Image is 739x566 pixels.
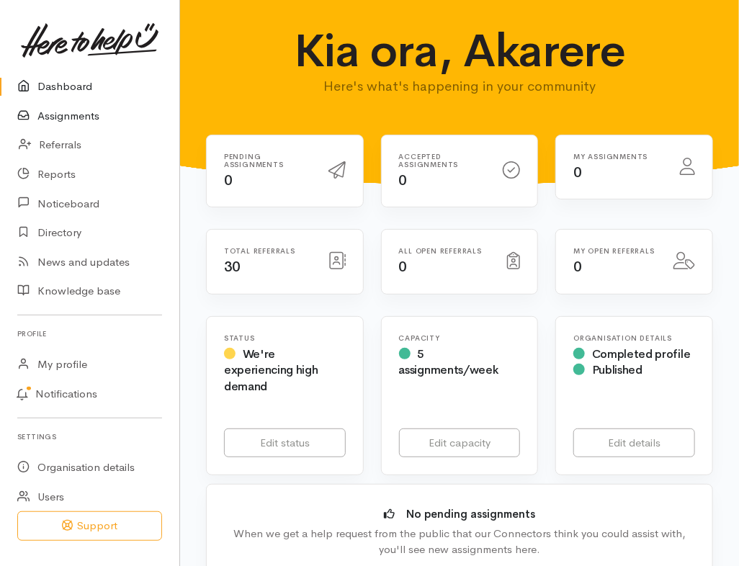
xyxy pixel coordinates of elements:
[293,76,625,96] p: Here's what's happening in your community
[399,428,521,458] a: Edit capacity
[224,171,233,189] span: 0
[573,163,582,181] span: 0
[399,346,498,378] span: 5 assignments/week
[293,26,625,76] h1: Kia ora, Akarere
[592,346,691,361] span: Completed profile
[399,171,408,189] span: 0
[17,324,162,343] h6: Profile
[228,526,691,558] div: When we get a help request from the public that our Connectors think you could assist with, you'l...
[224,346,318,394] span: We're experiencing high demand
[399,334,521,342] h6: Capacity
[17,511,162,541] button: Support
[399,153,486,169] h6: Accepted assignments
[224,258,241,276] span: 30
[573,258,582,276] span: 0
[573,247,656,255] h6: My open referrals
[224,247,311,255] h6: Total referrals
[573,334,695,342] h6: Organisation Details
[224,334,346,342] h6: Status
[17,427,162,446] h6: Settings
[399,247,491,255] h6: All open referrals
[573,153,663,161] h6: My assignments
[592,362,642,377] span: Published
[406,507,535,521] b: No pending assignments
[573,428,695,458] a: Edit details
[224,153,311,169] h6: Pending assignments
[224,428,346,458] a: Edit status
[399,258,408,276] span: 0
